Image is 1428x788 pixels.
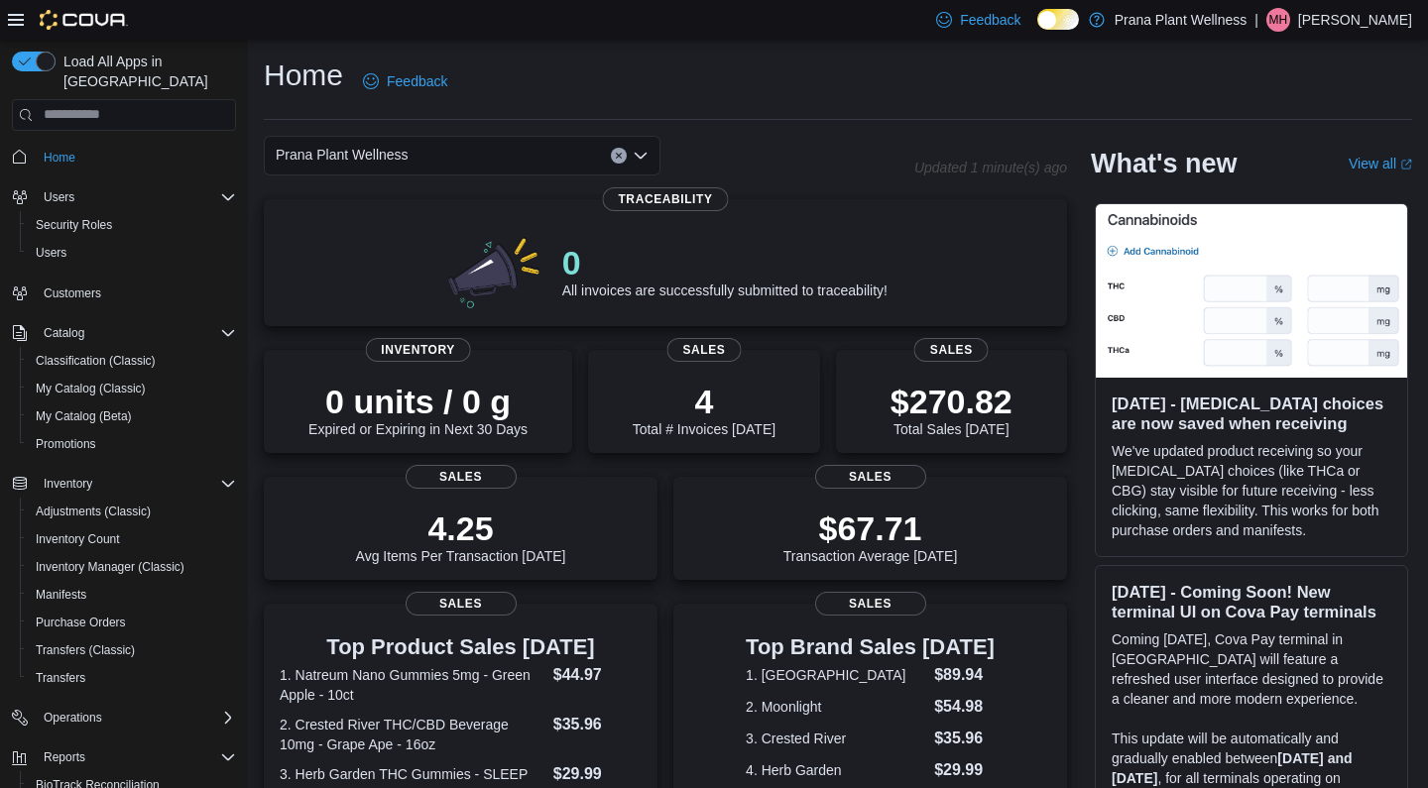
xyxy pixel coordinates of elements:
p: $270.82 [891,382,1012,421]
span: Inventory Count [28,527,236,551]
span: Users [36,185,236,209]
button: Classification (Classic) [20,347,244,375]
button: Purchase Orders [20,609,244,636]
div: All invoices are successfully submitted to traceability! [562,243,888,298]
button: Transfers (Classic) [20,636,244,664]
span: Sales [815,465,926,489]
a: My Catalog (Classic) [28,377,154,400]
h3: Top Brand Sales [DATE] [746,635,995,659]
span: Customers [36,281,236,305]
button: Users [20,239,244,267]
a: Inventory Manager (Classic) [28,555,192,579]
h3: Top Product Sales [DATE] [280,635,642,659]
h2: What's new [1091,148,1237,179]
span: Purchase Orders [36,615,126,630]
button: Customers [4,279,244,307]
span: Inventory Count [36,531,120,547]
span: Sales [666,338,741,362]
a: Manifests [28,583,94,607]
span: Catalog [44,325,84,341]
span: Classification (Classic) [36,353,156,369]
div: Matt Humbert [1266,8,1290,32]
span: Sales [815,592,926,616]
span: Operations [44,710,102,726]
button: Catalog [36,321,92,345]
span: Users [44,189,74,205]
span: Dark Mode [1037,30,1038,31]
span: Adjustments (Classic) [36,504,151,519]
button: Inventory Count [20,525,244,553]
span: Home [36,145,236,169]
p: Updated 1 minute(s) ago [914,160,1067,175]
dt: 3. Crested River [746,729,926,748]
div: Total Sales [DATE] [891,382,1012,437]
span: Transfers [28,666,236,690]
a: My Catalog (Beta) [28,404,140,428]
button: My Catalog (Classic) [20,375,244,402]
dd: $35.96 [934,727,995,750]
dd: $54.98 [934,695,995,719]
dd: $35.96 [553,713,642,736]
p: Prana Plant Wellness [1115,8,1248,32]
button: Security Roles [20,211,244,239]
a: Security Roles [28,213,120,237]
span: Sales [914,338,989,362]
a: Transfers (Classic) [28,638,143,662]
a: View allExternal link [1349,156,1412,171]
strong: [DATE] and [DATE] [1112,750,1353,786]
a: Users [28,241,74,265]
span: Manifests [28,583,236,607]
button: Adjustments (Classic) [20,498,244,525]
div: Avg Items Per Transaction [DATE] [356,508,566,564]
h1: Home [264,56,343,95]
dd: $29.99 [934,758,995,782]
dt: 1. [GEOGRAPHIC_DATA] [746,665,926,685]
a: Promotions [28,432,104,456]
p: $67.71 [783,508,958,548]
span: Transfers (Classic) [28,638,236,662]
span: Sales [406,465,517,489]
button: Inventory Manager (Classic) [20,553,244,581]
button: Manifests [20,581,244,609]
a: Transfers [28,666,93,690]
button: Open list of options [633,148,649,164]
span: Feedback [387,71,447,91]
span: Inventory [36,472,236,496]
button: Users [36,185,82,209]
div: Total # Invoices [DATE] [633,382,775,437]
button: Operations [4,704,244,732]
div: Expired or Expiring in Next 30 Days [308,382,528,437]
a: Home [36,146,83,169]
span: Sales [406,592,517,616]
span: Transfers [36,670,85,686]
button: Promotions [20,430,244,458]
span: Traceability [602,187,728,211]
a: Inventory Count [28,527,128,551]
img: 0 [443,231,546,310]
p: [PERSON_NAME] [1298,8,1412,32]
p: 0 units / 0 g [308,382,528,421]
span: Prana Plant Wellness [276,143,409,167]
span: Security Roles [36,217,112,233]
button: Catalog [4,319,244,347]
span: Purchase Orders [28,611,236,634]
span: Promotions [36,436,96,452]
p: 4.25 [356,508,566,548]
dt: 4. Herb Garden [746,760,926,780]
span: Users [36,245,66,261]
span: Adjustments (Classic) [28,500,236,523]
span: Catalog [36,321,236,345]
button: Reports [4,743,244,771]
dt: 2. Crested River THC/CBD Beverage 10mg - Grape Ape - 16oz [280,715,545,754]
a: Customers [36,281,109,305]
h3: [DATE] - Coming Soon! New terminal UI on Cova Pay terminals [1112,582,1391,621]
span: My Catalog (Classic) [28,377,236,400]
button: Reports [36,745,93,769]
a: Classification (Classic) [28,349,164,373]
span: Inventory Manager (Classic) [28,555,236,579]
h3: [DATE] - [MEDICAL_DATA] choices are now saved when receiving [1112,394,1391,433]
dt: 2. Moonlight [746,697,926,717]
span: Inventory [365,338,471,362]
input: Dark Mode [1037,9,1079,30]
span: Feedback [960,10,1020,30]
